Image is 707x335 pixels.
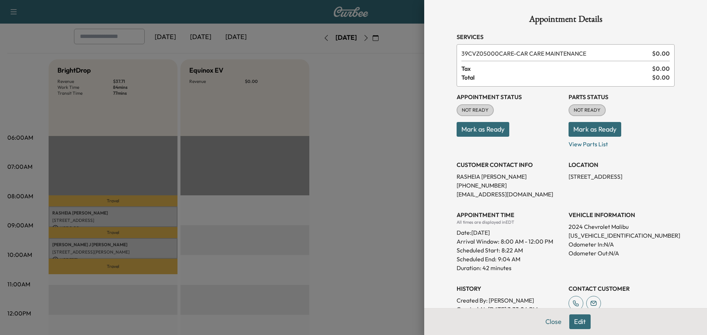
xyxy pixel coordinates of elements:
[457,160,563,169] h3: CUSTOMER CONTACT INFO
[457,246,500,255] p: Scheduled Start:
[569,249,675,258] p: Odometer Out: N/A
[541,314,566,329] button: Close
[457,225,563,237] div: Date: [DATE]
[569,160,675,169] h3: LOCATION
[569,93,675,101] h3: Parts Status
[569,137,675,149] p: View Parts List
[569,222,675,231] p: 2024 Chevrolet Malibu
[457,264,563,272] p: Duration: 42 minutes
[569,284,675,293] h3: CONTACT CUSTOMER
[569,210,675,219] h3: VEHICLE INFORMATION
[569,172,675,181] p: [STREET_ADDRESS]
[457,284,563,293] h3: History
[457,181,563,190] p: [PHONE_NUMBER]
[501,237,553,246] span: 8:00 AM - 12:00 PM
[461,73,652,82] span: Total
[498,255,520,264] p: 9:04 AM
[569,240,675,249] p: Odometer In: N/A
[457,122,509,137] button: Mark as Ready
[652,64,670,73] span: $ 0.00
[457,107,493,114] span: NOT READY
[461,64,652,73] span: Tax
[457,32,675,41] h3: Services
[569,107,605,114] span: NOT READY
[457,93,563,101] h3: Appointment Status
[457,237,563,246] p: Arrival Window:
[569,231,675,240] p: [US_VEHICLE_IDENTIFICATION_NUMBER]
[569,314,591,329] button: Edit
[652,49,670,58] span: $ 0.00
[652,73,670,82] span: $ 0.00
[457,210,563,219] h3: APPOINTMENT TIME
[457,190,563,199] p: [EMAIL_ADDRESS][DOMAIN_NAME]
[569,122,621,137] button: Mark as Ready
[502,246,523,255] p: 8:22 AM
[457,255,496,264] p: Scheduled End:
[457,296,563,305] p: Created By : [PERSON_NAME]
[457,305,563,314] p: Created At : [DATE] 3:33:04 PM
[457,219,563,225] div: All times are displayed in EDT
[457,15,675,27] h1: Appointment Details
[457,172,563,181] p: RASHEIA [PERSON_NAME]
[461,49,649,58] span: CAR CARE MAINTENANCE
